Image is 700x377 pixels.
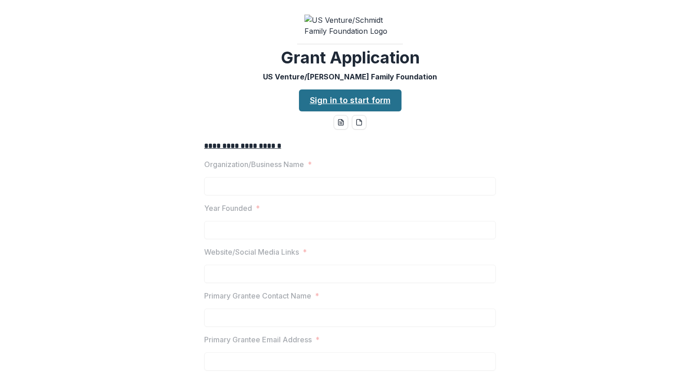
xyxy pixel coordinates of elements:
button: pdf-download [352,115,366,130]
p: US Venture/[PERSON_NAME] Family Foundation [263,71,437,82]
p: Primary Grantee Email Address [204,334,312,345]
img: US Venture/Schmidt Family Foundation Logo [304,15,396,37]
p: Year Founded [204,203,252,214]
p: Primary Grantee Contact Name [204,290,311,301]
button: word-download [334,115,348,130]
p: Website/Social Media Links [204,246,299,257]
h2: Grant Application [281,48,420,68]
p: Organization/Business Name [204,159,304,170]
a: Sign in to start form [299,89,401,111]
